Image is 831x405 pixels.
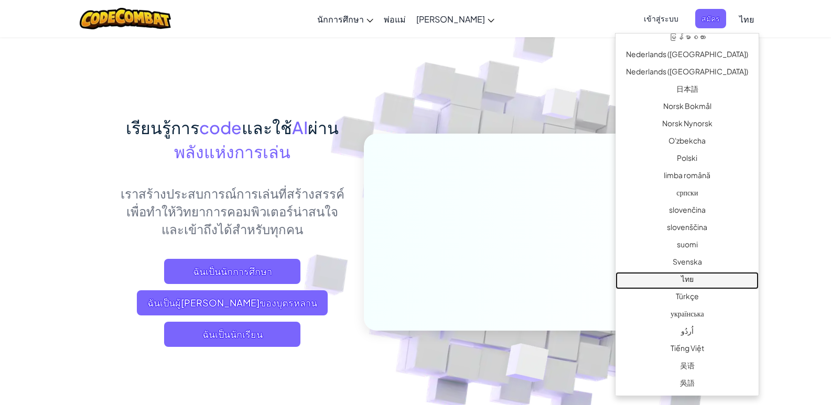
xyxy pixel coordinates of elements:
a: พ่อแม่ [379,5,411,33]
a: slovenščina [616,220,759,237]
a: slovenčina [616,203,759,220]
span: และใช้ [242,117,292,138]
a: Nederlands ([GEOGRAPHIC_DATA]) [616,47,759,64]
a: Türkçe [616,289,759,307]
a: นักการศึกษา [312,5,379,33]
a: Norsk Bokmål [616,99,759,116]
a: اُردُو [616,324,759,341]
button: ฉันเป็นนักเรียน [164,322,300,347]
a: Tiếng Việt [616,341,759,358]
a: Norsk Nynorsk [616,116,759,134]
a: Svenska [616,255,759,272]
span: นักการศึกษา [317,14,364,25]
button: เข้าสู่ระบบ [638,9,685,28]
a: 吴语 [616,358,759,376]
a: Polski [616,151,759,168]
a: 日本語 [616,82,759,99]
span: ไทย [739,14,754,25]
a: O'zbekcha [616,134,759,151]
img: CodeCombat logo [80,8,171,29]
a: 吳語 [616,376,759,393]
a: српски [616,185,759,203]
a: Nederlands ([GEOGRAPHIC_DATA]) [616,64,759,82]
img: Overlap cubes [522,68,598,146]
a: suomi [616,237,759,255]
span: AI [292,117,308,138]
span: เรียนรู้การ [126,117,199,138]
a: ฉันเป็นผู้[PERSON_NAME]ของบุตรหลาน [137,290,328,315]
a: ไทย [616,272,759,289]
span: [PERSON_NAME] [416,14,485,25]
a: ไทย [734,5,759,33]
a: ฉันเป็นนักการศึกษา [164,259,300,284]
a: [PERSON_NAME] [411,5,500,33]
p: เราสร้างประสบการณ์การเล่นที่สร้างสรรค์เพื่อทำให้วิทยาการคอมพิวเตอร์น่าสนใจและเข้าถึงได้สำหรับทุกคน [117,184,348,238]
span: code [199,117,242,138]
a: українська [616,307,759,324]
a: limba română [616,168,759,185]
span: พลังแห่งการเล่น [174,141,290,162]
a: မြန်မာစကား [616,30,759,47]
button: สมัคร [695,9,726,28]
span: ผ่าน [308,117,339,138]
